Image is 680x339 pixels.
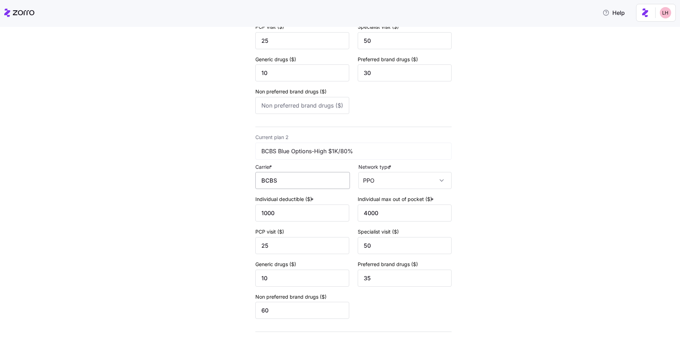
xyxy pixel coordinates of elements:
[255,97,349,114] input: Non preferred brand drugs ($)
[255,56,296,63] label: Generic drugs ($)
[358,32,452,49] input: Specialist visit ($)
[255,228,284,236] label: PCP visit ($)
[255,32,349,49] input: PCP visit ($)
[660,7,671,18] img: 8ac9784bd0c5ae1e7e1202a2aac67deb
[358,260,418,268] label: Preferred brand drugs ($)
[358,56,418,63] label: Preferred brand drugs ($)
[255,237,349,254] input: PCP visit ($)
[358,237,452,254] input: Specialist visit ($)
[358,163,393,171] label: Network type
[255,133,289,141] label: Current plan 2
[597,6,630,20] button: Help
[255,293,327,301] label: Non preferred brand drugs ($)
[358,172,452,189] input: Network type
[255,172,350,189] input: Carrier
[255,260,296,268] label: Generic drugs ($)
[358,23,399,31] label: Specialist visit ($)
[358,228,399,236] label: Specialist visit ($)
[255,205,349,222] input: Individual deductible ($)
[255,64,349,81] input: Generic drugs ($)
[255,195,315,203] label: Individual deductible ($)
[602,8,625,17] span: Help
[358,205,452,222] input: Individual max out of pocket ($)
[255,88,327,96] label: Non preferred brand drugs ($)
[358,270,452,287] input: Preferred brand drugs ($)
[358,195,435,203] label: Individual max out of pocket ($)
[255,270,349,287] input: Generic drugs ($)
[255,163,273,171] label: Carrier
[255,302,349,319] input: Non preferred brand drugs ($)
[255,23,284,31] label: PCP visit ($)
[358,64,452,81] input: Preferred brand drugs ($)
